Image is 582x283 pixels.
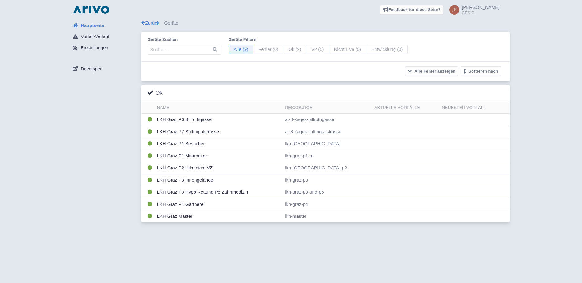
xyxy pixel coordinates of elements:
span: Nicht Live (0) [329,45,366,54]
a: Feedback für diese Seite? [380,5,444,15]
td: at-8-kages-stiftingtalstrasse [283,126,372,138]
span: V2 (0) [306,45,329,54]
td: LKH Graz P7 Stiftingtalstrasse [155,126,283,138]
a: Vorfall-Verlauf [68,31,141,43]
th: Neuester Vorfall [439,102,510,114]
span: Vorfall-Verlauf [81,33,109,40]
td: LKH Graz P4 Gärtnerei [155,198,283,210]
td: at-8-kages-billrothgasse [283,114,372,126]
span: [PERSON_NAME] [462,5,499,10]
a: Hauptseite [68,20,141,31]
a: Einstellungen [68,42,141,54]
td: LKH Graz P1 Mitarbeiter [155,150,283,162]
td: lkh-graz-p1-m [283,150,372,162]
a: Zurück [141,20,160,25]
span: Alle (9) [229,45,254,54]
td: LKH Graz P3 Hypo Rettung P5 Zahnmedizin [155,186,283,198]
div: Geräte [141,20,510,27]
span: Hauptseite [81,22,104,29]
a: Developer [68,63,141,75]
small: GESIG [462,11,499,15]
td: LKH Graz Master [155,210,283,222]
label: Geräte filtern [229,36,408,43]
td: lkh-graz-p4 [283,198,372,210]
td: LKH Graz P2 Hilmteich, VZ [155,162,283,174]
td: lkh-[GEOGRAPHIC_DATA]-p2 [283,162,372,174]
img: logo [71,5,111,15]
th: Aktuelle Vorfälle [372,102,439,114]
a: [PERSON_NAME] GESIG [446,5,499,15]
td: lkh-[GEOGRAPHIC_DATA] [283,138,372,150]
th: Ressource [283,102,372,114]
span: Entwicklung (0) [366,45,408,54]
input: Suche… [148,45,221,55]
td: lkh-graz-p3-und-p5 [283,186,372,198]
label: Geräte suchen [148,36,221,43]
span: Fehler (0) [253,45,283,54]
th: Name [155,102,283,114]
h3: Ok [148,90,163,96]
td: LKH Graz P6 Billrothgasse [155,114,283,126]
span: Ok (9) [283,45,306,54]
button: Sortieren nach [461,66,501,76]
span: Developer [81,66,102,73]
td: LKH Graz P3 Innengelände [155,174,283,186]
button: Alle Fehler anzeigen [405,66,458,76]
td: LKH Graz P1 Besucher [155,138,283,150]
td: lkh-graz-p3 [283,174,372,186]
td: lkh-master [283,210,372,222]
span: Einstellungen [81,44,108,51]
